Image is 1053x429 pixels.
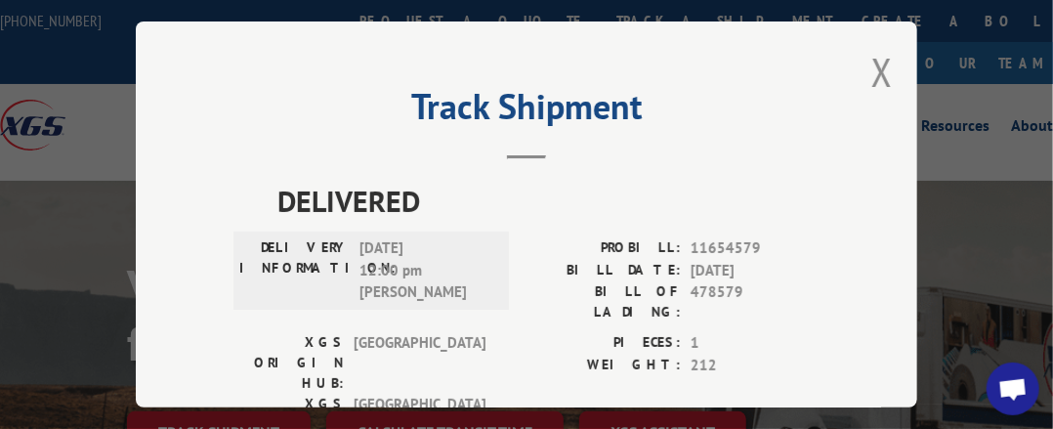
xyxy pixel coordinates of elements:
label: PROBILL: [526,237,681,260]
span: 212 [691,355,820,377]
span: 11654579 [691,237,820,260]
label: BILL DATE: [526,260,681,282]
div: Open chat [987,363,1039,415]
span: [DATE] 12:00 pm [PERSON_NAME] [359,237,491,304]
span: [DATE] [691,260,820,282]
span: [GEOGRAPHIC_DATA] [354,332,485,394]
span: 478579 [691,281,820,322]
label: DELIVERY INFORMATION: [239,237,350,304]
label: PIECES: [526,332,681,355]
span: DELIVERED [277,179,820,223]
label: XGS ORIGIN HUB: [233,332,344,394]
label: WEIGHT: [526,355,681,377]
label: BILL OF LADING: [526,281,681,322]
h2: Track Shipment [233,93,820,130]
button: Close modal [871,46,893,98]
span: 1 [691,332,820,355]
